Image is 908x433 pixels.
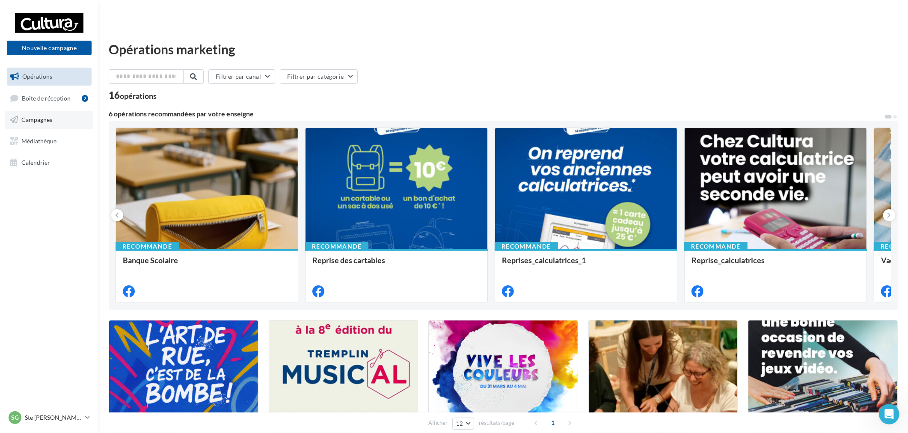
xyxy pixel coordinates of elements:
[7,409,92,426] a: SG Ste [PERSON_NAME] des Bois
[305,242,368,251] div: Recommandé
[120,92,157,100] div: opérations
[5,111,93,129] a: Campagnes
[109,110,884,117] div: 6 opérations recommandées par votre enseigne
[82,95,88,102] div: 2
[7,41,92,55] button: Nouvelle campagne
[5,132,93,150] a: Médiathèque
[456,420,463,427] span: 12
[22,94,71,101] span: Boîte de réception
[22,73,52,80] span: Opérations
[123,255,178,265] span: Banque Scolaire
[109,91,157,100] div: 16
[5,68,93,86] a: Opérations
[5,154,93,172] a: Calendrier
[879,404,899,424] iframe: Intercom live chat
[21,116,52,123] span: Campagnes
[312,255,385,265] span: Reprise des cartables
[495,242,558,251] div: Recommandé
[691,255,765,265] span: Reprise_calculatrices
[208,69,275,84] button: Filtrer par canal
[25,413,82,422] p: Ste [PERSON_NAME] des Bois
[479,419,514,427] span: résultats/page
[109,43,898,56] div: Opérations marketing
[280,69,358,84] button: Filtrer par catégorie
[21,137,56,145] span: Médiathèque
[546,416,560,430] span: 1
[684,242,748,251] div: Recommandé
[5,89,93,107] a: Boîte de réception2
[116,242,179,251] div: Recommandé
[452,418,474,430] button: 12
[11,413,19,422] span: SG
[428,419,448,427] span: Afficher
[502,255,586,265] span: Reprises_calculatrices_1
[21,158,50,166] span: Calendrier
